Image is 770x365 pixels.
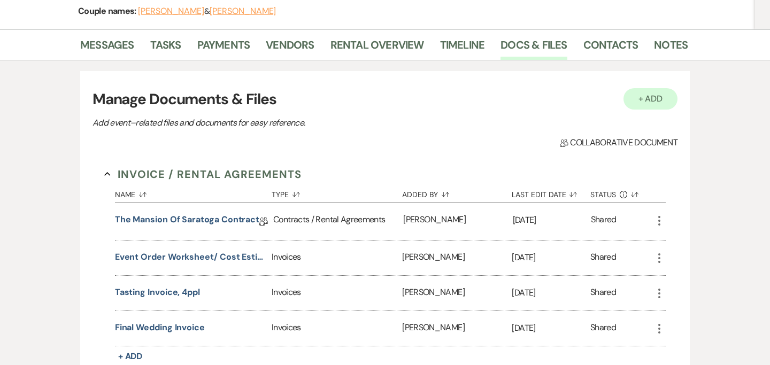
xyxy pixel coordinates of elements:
[440,36,485,60] a: Timeline
[80,36,134,60] a: Messages
[402,240,512,275] div: [PERSON_NAME]
[583,36,638,60] a: Contacts
[590,251,616,265] div: Shared
[623,88,678,110] button: + Add
[118,351,143,362] span: + Add
[330,36,424,60] a: Rental Overview
[402,276,512,310] div: [PERSON_NAME]
[403,203,512,240] div: [PERSON_NAME]
[591,213,617,230] div: Shared
[115,349,146,364] button: + Add
[210,7,276,15] button: [PERSON_NAME]
[590,286,616,300] div: Shared
[500,36,567,60] a: Docs & Files
[272,276,402,310] div: Invoices
[150,36,181,60] a: Tasks
[104,166,302,182] button: Invoice / Rental Agreements
[115,213,259,230] a: The Mansion of Saratoga Contract
[266,36,314,60] a: Vendors
[115,251,267,263] button: Event Order Worksheet/ Cost Estimate
[654,36,688,60] a: Notes
[512,251,590,265] p: [DATE]
[590,321,616,336] div: Shared
[138,7,204,15] button: [PERSON_NAME]
[78,5,138,17] span: Couple names:
[513,213,591,227] p: [DATE]
[512,321,590,335] p: [DATE]
[590,182,653,203] button: Status
[197,36,250,60] a: Payments
[273,203,403,240] div: Contracts / Rental Agreements
[512,286,590,300] p: [DATE]
[115,182,272,203] button: Name
[115,286,200,299] button: Tasting Invoice, 4ppl
[272,182,402,203] button: Type
[402,311,512,346] div: [PERSON_NAME]
[560,136,677,149] span: Collaborative document
[402,182,512,203] button: Added By
[512,182,590,203] button: Last Edit Date
[272,311,402,346] div: Invoices
[590,191,616,198] span: Status
[138,6,276,17] span: &
[115,321,205,334] button: Final Wedding Invoice
[93,116,467,130] p: Add event–related files and documents for easy reference.
[272,240,402,275] div: Invoices
[93,88,677,111] h3: Manage Documents & Files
